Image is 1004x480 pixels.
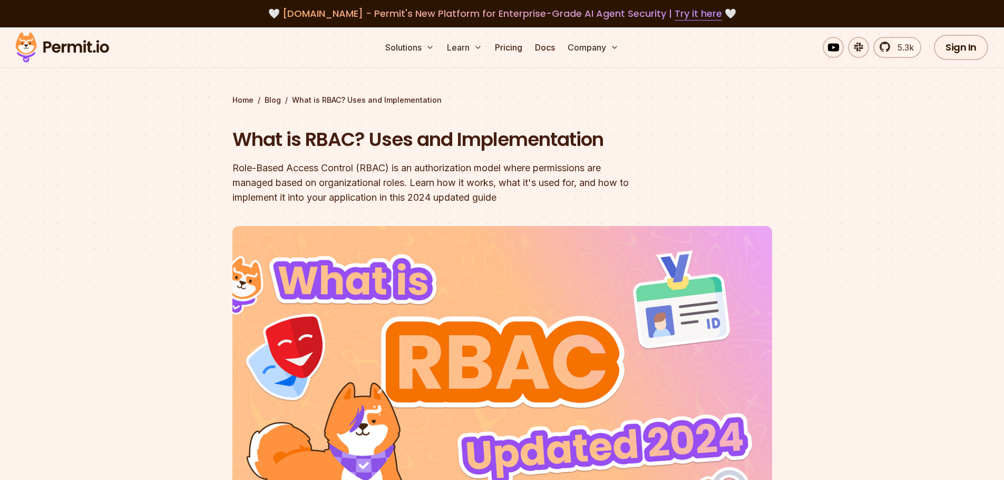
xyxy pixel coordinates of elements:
[491,37,527,58] a: Pricing
[232,95,772,105] div: / /
[232,95,254,105] a: Home
[265,95,281,105] a: Blog
[873,37,921,58] a: 5.3k
[443,37,486,58] button: Learn
[531,37,559,58] a: Docs
[891,41,914,54] span: 5.3k
[25,6,979,21] div: 🤍 🤍
[563,37,623,58] button: Company
[232,161,637,205] div: Role-Based Access Control (RBAC) is an authorization model where permissions are managed based on...
[282,7,722,20] span: [DOMAIN_NAME] - Permit's New Platform for Enterprise-Grade AI Agent Security |
[11,30,114,65] img: Permit logo
[675,7,722,21] a: Try it here
[934,35,988,60] a: Sign In
[381,37,438,58] button: Solutions
[232,126,637,153] h1: What is RBAC? Uses and Implementation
